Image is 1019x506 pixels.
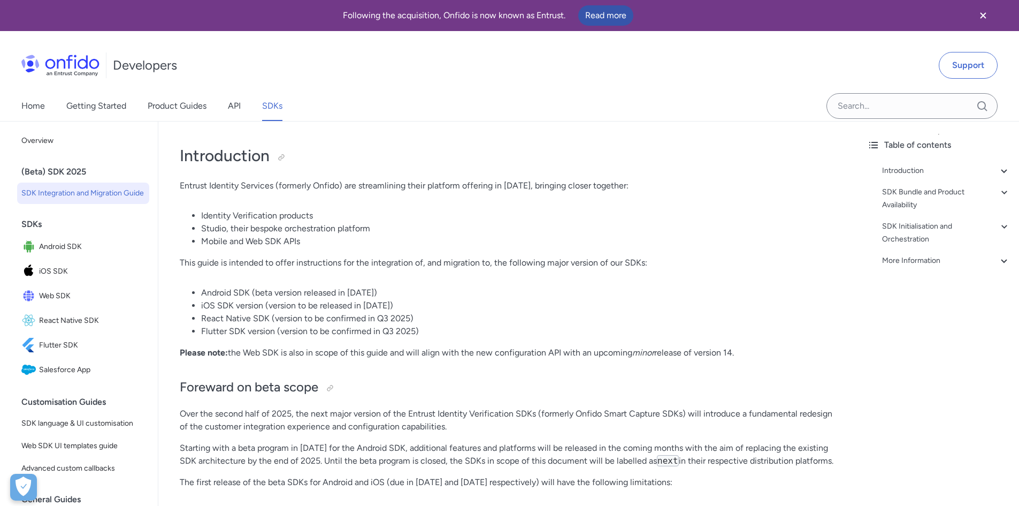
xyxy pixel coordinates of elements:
span: Advanced custom callbacks [21,462,145,475]
em: minor [632,348,654,358]
p: The first release of the beta SDKs for Android and iOS (due in [DATE] and [DATE] respectively) wi... [180,476,837,489]
a: Home [21,91,45,121]
div: Following the acquisition, Onfido is now known as Entrust. [13,5,963,26]
img: IconAndroid SDK [21,239,39,254]
a: Getting Started [66,91,126,121]
h1: Developers [113,57,177,74]
p: This guide is intended to offer instructions for the integration of, and migration to, the follow... [180,256,837,269]
a: SDK Initialisation and Orchestration [882,220,1010,246]
img: IconReact Native SDK [21,313,39,328]
a: API [228,91,241,121]
li: Flutter SDK version (version to be confirmed in Q3 2025) [201,325,837,338]
span: React Native SDK [39,313,145,328]
a: Introduction [882,164,1010,177]
button: Close banner [963,2,1003,29]
input: Onfido search input field [826,93,998,119]
a: Read more [578,5,633,26]
span: Flutter SDK [39,338,145,353]
img: Onfido Logo [21,55,99,76]
li: Mobile and Web SDK APIs [201,235,837,248]
img: IconWeb SDK [21,289,39,304]
h2: Foreward on beta scope [180,379,837,397]
a: Product Guides [148,91,206,121]
a: SDKs [262,91,282,121]
span: iOS SDK [39,264,145,279]
div: Table of contents [867,139,1010,152]
span: Overview [21,134,145,147]
a: SDK language & UI customisation [17,413,149,434]
span: Android SDK [39,239,145,254]
a: IconSalesforce AppSalesforce App [17,358,149,382]
a: SDK Bundle and Product Availability [882,186,1010,212]
a: IconFlutter SDKFlutter SDK [17,334,149,357]
a: SDK Integration and Migration Guide [17,183,149,204]
p: Entrust Identity Services (formerly Onfido) are streamlining their platform offering in [DATE], b... [180,179,837,192]
a: More Information [882,254,1010,267]
li: Identity Verification products [201,209,837,222]
p: the Web SDK is also in scope of this guide and will align with the new configuration API with an ... [180,346,837,359]
a: IconReact Native SDKReact Native SDK [17,309,149,333]
a: IconWeb SDKWeb SDK [17,284,149,308]
code: next [657,455,679,466]
svg: Close banner [977,9,990,22]
img: IconFlutter SDK [21,338,39,353]
strong: Please note: [180,348,228,358]
div: Customisation Guides [21,391,154,413]
p: Starting with a beta program in [DATE] for the Android SDK, additional features and platforms wil... [180,442,837,467]
li: iOS SDK version (version to be released in [DATE]) [201,299,837,312]
li: React Native SDK (version to be confirmed in Q3 2025) [201,312,837,325]
span: Web SDK UI templates guide [21,440,145,452]
li: Studio, their bespoke orchestration platform [201,222,837,235]
a: Overview [17,130,149,152]
img: IconiOS SDK [21,264,39,279]
a: Support [939,52,998,79]
a: Web SDK UI templates guide [17,435,149,457]
span: SDK language & UI customisation [21,417,145,430]
div: (Beta) SDK 2025 [21,161,154,183]
p: Over the second half of 2025, the next major version of the Entrust Identity Verification SDKs (f... [180,407,837,433]
a: IconiOS SDKiOS SDK [17,260,149,283]
img: IconSalesforce App [21,362,39,377]
button: Open Preferences [10,474,37,501]
span: Salesforce App [39,362,145,377]
li: Android SDK (beta version released in [DATE]) [201,286,837,299]
div: Cookie Preferences [10,474,37,501]
span: SDK Integration and Migration Guide [21,187,145,200]
a: IconAndroid SDKAndroid SDK [17,235,149,259]
div: SDKs [21,214,154,235]
h1: Introduction [180,145,837,167]
a: Advanced custom callbacks [17,458,149,479]
span: Web SDK [39,289,145,304]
